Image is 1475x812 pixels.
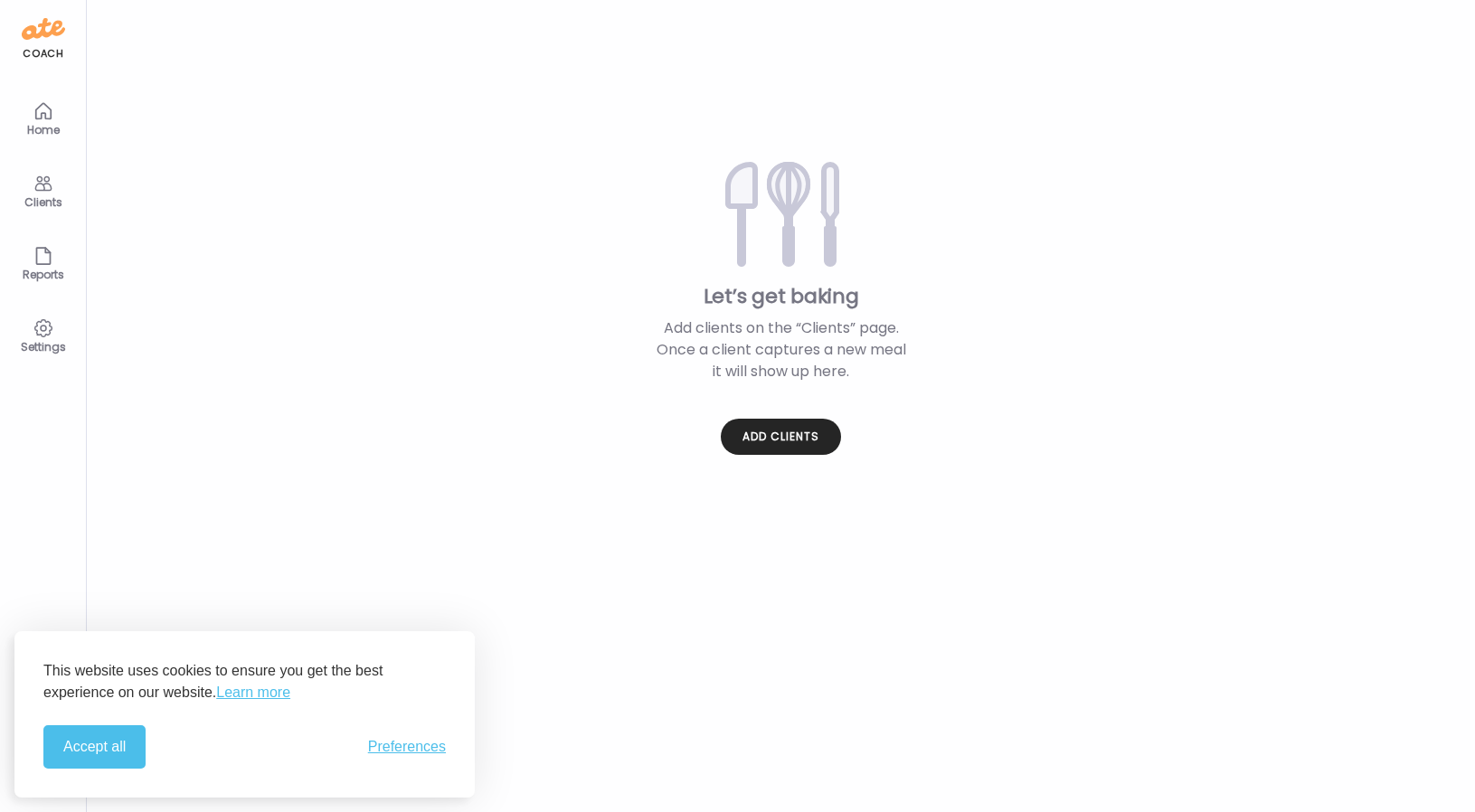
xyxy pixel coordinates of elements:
[11,341,76,353] div: Settings
[43,725,146,769] button: Accept all cookies
[116,283,1446,310] div: Let’s get baking
[721,419,841,455] div: Add clients
[22,14,65,43] img: ate
[368,739,446,755] span: Preferences
[368,739,446,755] button: Toggle preferences
[216,682,290,703] a: Learn more
[11,196,76,208] div: Clients
[11,124,76,136] div: Home
[11,269,76,280] div: Reports
[655,317,907,382] div: Add clients on the “Clients” page. Once a client captures a new meal it will show up here.
[43,660,446,703] p: This website uses cookies to ensure you get the best experience on our website.
[23,46,63,61] div: coach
